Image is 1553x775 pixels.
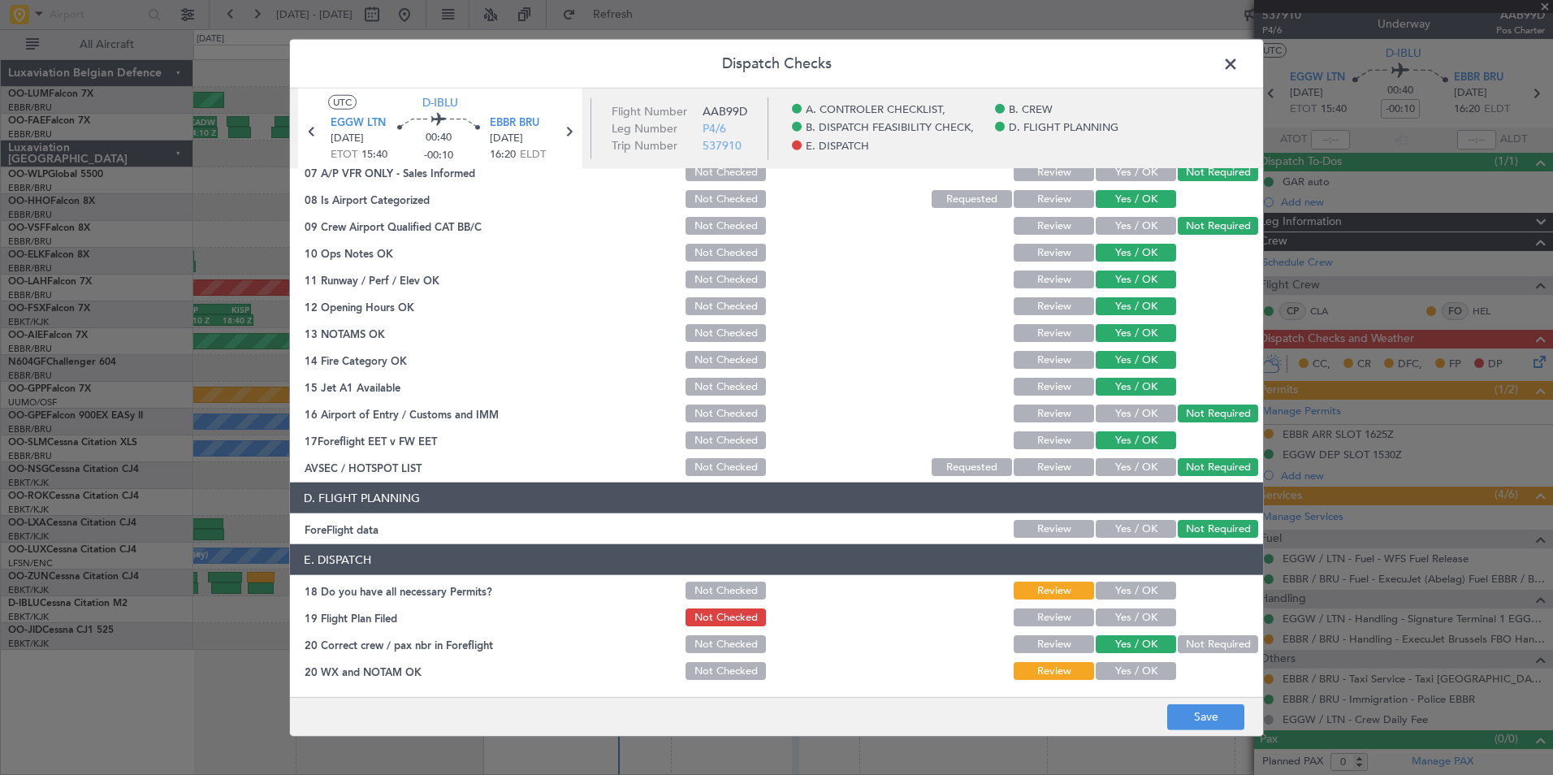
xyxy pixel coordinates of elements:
[1178,217,1258,235] button: Not Required
[1178,163,1258,181] button: Not Required
[1178,405,1258,422] button: Not Required
[1178,458,1258,476] button: Not Required
[1178,635,1258,653] button: Not Required
[290,40,1263,89] header: Dispatch Checks
[1178,520,1258,538] button: Not Required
